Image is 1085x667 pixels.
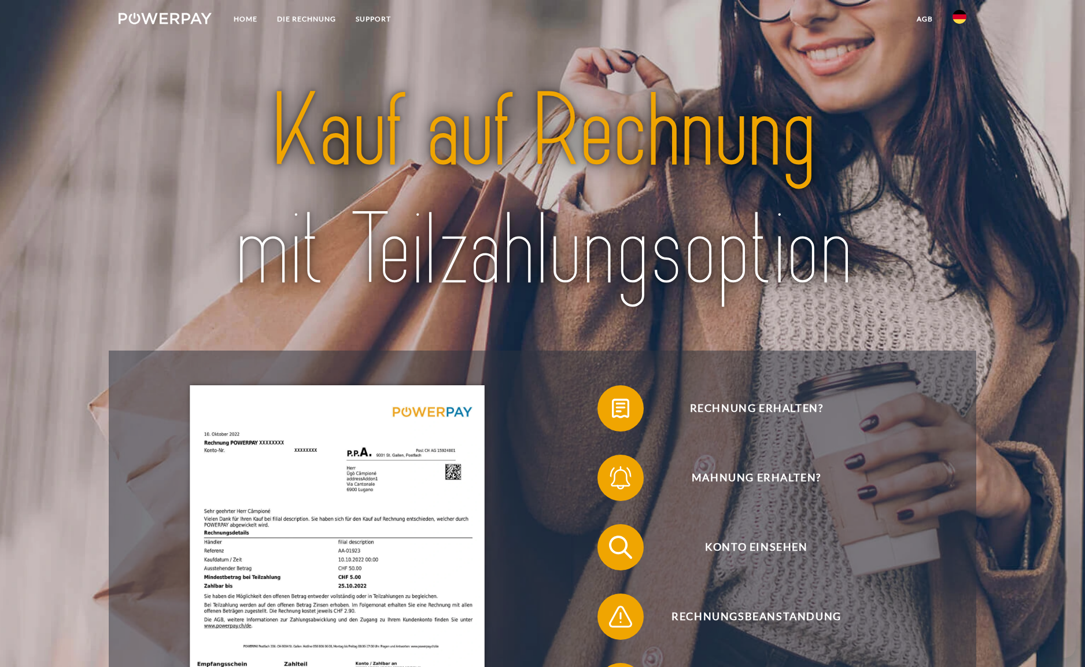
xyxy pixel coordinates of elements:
[615,385,898,432] span: Rechnung erhalten?
[119,13,212,24] img: logo-powerpay-white.svg
[597,594,898,640] button: Rechnungsbeanstandung
[224,9,267,30] a: Home
[597,455,898,501] button: Mahnung erhalten?
[615,524,898,570] span: Konto einsehen
[606,394,635,423] img: qb_bill.svg
[907,9,943,30] a: agb
[606,533,635,562] img: qb_search.svg
[160,67,925,316] img: title-powerpay_de.svg
[346,9,401,30] a: SUPPORT
[597,524,898,570] button: Konto einsehen
[615,594,898,640] span: Rechnungsbeanstandung
[953,10,966,24] img: de
[606,602,635,631] img: qb_warning.svg
[615,455,898,501] span: Mahnung erhalten?
[267,9,346,30] a: DIE RECHNUNG
[1039,621,1076,658] iframe: Schaltfläche zum Öffnen des Messaging-Fensters
[606,463,635,492] img: qb_bell.svg
[597,385,898,432] button: Rechnung erhalten?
